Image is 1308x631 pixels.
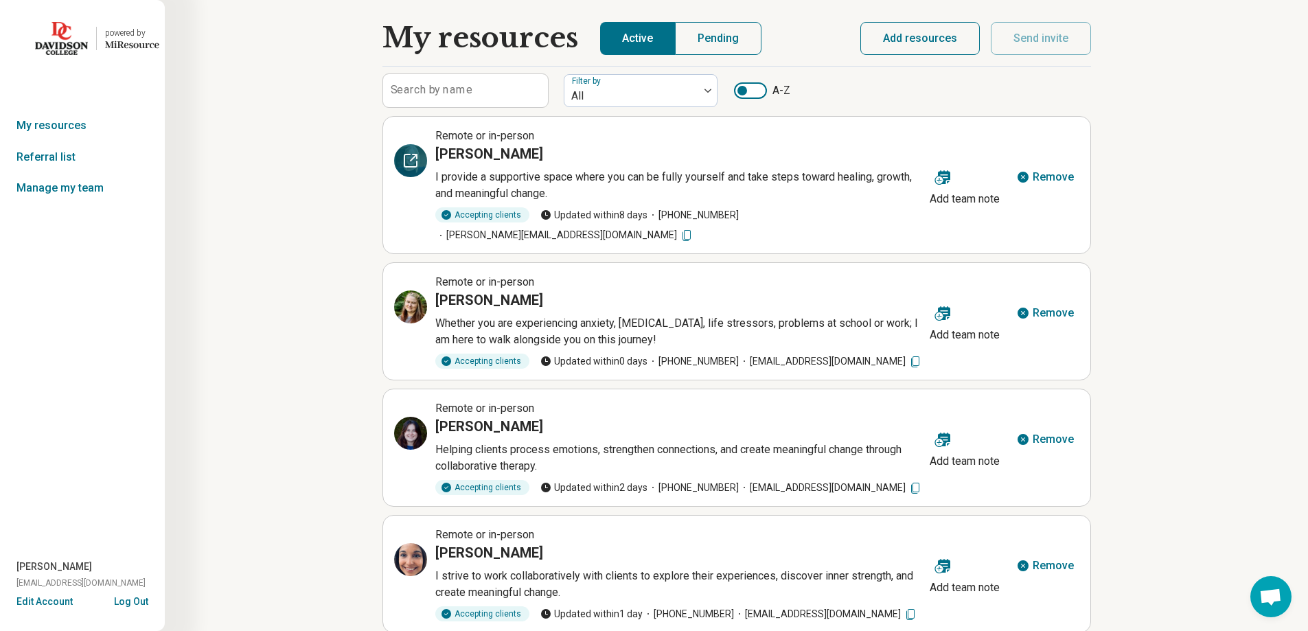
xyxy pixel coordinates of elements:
span: [PHONE_NUMBER] [647,208,739,222]
a: Davidson Collegepowered by [5,22,159,55]
div: Open chat [1250,576,1292,617]
div: Accepting clients [435,480,529,495]
div: powered by [105,27,159,39]
span: Updated within 0 days [540,354,647,369]
span: [PHONE_NUMBER] [647,354,739,369]
h3: [PERSON_NAME] [435,290,543,310]
span: [PHONE_NUMBER] [647,481,739,495]
span: Remote or in-person [435,275,534,288]
span: [EMAIL_ADDRESS][DOMAIN_NAME] [16,577,146,589]
h3: [PERSON_NAME] [435,144,543,163]
button: Remove [1011,161,1079,194]
span: Updated within 8 days [540,208,647,222]
button: Add team note [924,423,1005,472]
div: Accepting clients [435,354,529,369]
span: [PHONE_NUMBER] [643,607,734,621]
button: Remove [1011,549,1079,582]
button: Add team note [924,297,1005,346]
p: I strive to work collaboratively with clients to explore their experiences, discover inner streng... [435,568,924,601]
h3: [PERSON_NAME] [435,543,543,562]
h3: [PERSON_NAME] [435,417,543,436]
img: Davidson College [35,22,88,55]
label: Filter by [572,76,604,86]
button: Remove [1011,297,1079,330]
span: Updated within 1 day [540,607,643,621]
button: Add resources [860,22,980,55]
button: Pending [675,22,761,55]
span: Remote or in-person [435,402,534,415]
div: Accepting clients [435,606,529,621]
span: Updated within 2 days [540,481,647,495]
button: Edit Account [16,595,73,609]
button: Add team note [924,161,1005,210]
div: Accepting clients [435,207,529,222]
span: Remote or in-person [435,528,534,541]
button: Active [600,22,675,55]
span: [EMAIL_ADDRESS][DOMAIN_NAME] [734,607,917,621]
p: I provide a supportive space where you can be fully yourself and take steps toward healing, growt... [435,169,924,202]
span: Remote or in-person [435,129,534,142]
p: Helping clients process emotions, strengthen connections, and create meaningful change through co... [435,441,924,474]
button: Add team note [924,549,1005,599]
span: [EMAIL_ADDRESS][DOMAIN_NAME] [739,354,922,369]
button: Send invite [991,22,1091,55]
label: A-Z [734,82,790,99]
span: [EMAIL_ADDRESS][DOMAIN_NAME] [739,481,922,495]
span: [PERSON_NAME] [16,560,92,574]
span: [PERSON_NAME][EMAIL_ADDRESS][DOMAIN_NAME] [435,228,693,242]
h1: My resources [382,22,578,55]
button: Remove [1011,423,1079,456]
p: Whether you are experiencing anxiety, [MEDICAL_DATA], life stressors, problems at school or work;... [435,315,924,348]
button: Log Out [114,595,148,606]
label: Search by name [391,84,472,95]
